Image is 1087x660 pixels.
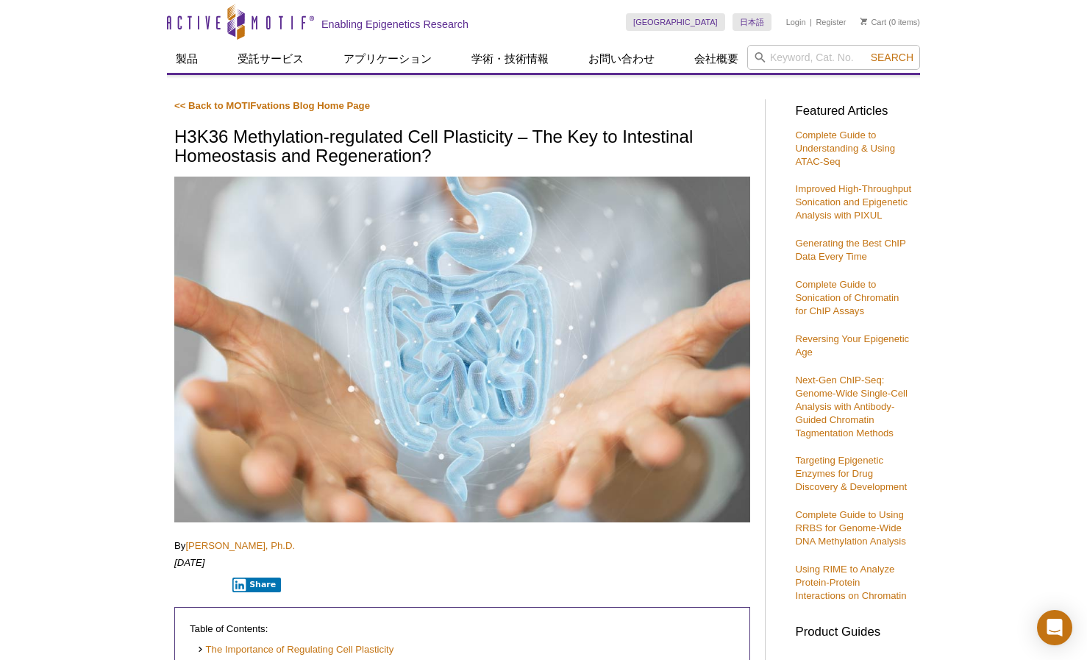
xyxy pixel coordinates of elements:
a: お問い合わせ [580,45,663,73]
a: << Back to MOTIFvations Blog Home Page [174,100,370,111]
a: Next-Gen ChIP-Seq: Genome-Wide Single-Cell Analysis with Antibody-Guided Chromatin Tagmentation M... [795,375,907,439]
h1: H3K36 Methylation-regulated Cell Plasticity – The Key to Intestinal Homeostasis and Regeneration? [174,127,750,168]
a: Complete Guide to Using RRBS for Genome-Wide DNA Methylation Analysis [795,509,905,547]
a: Cart [860,17,886,27]
a: Improved High-Throughput Sonication and Epigenetic Analysis with PIXUL [795,183,911,221]
a: Targeting Epigenetic Enzymes for Drug Discovery & Development [795,455,907,492]
li: | [810,13,812,31]
li: (0 items) [860,13,920,31]
div: Open Intercom Messenger [1037,610,1072,645]
h3: Featured Articles [795,105,913,118]
img: Your Cart [860,18,867,25]
a: 会社概要 [685,45,747,73]
a: The Importance of Regulating Cell Plasticity [197,643,393,657]
a: Register [816,17,846,27]
a: Complete Guide to Sonication of Chromatin for ChIP Assays [795,279,899,316]
h2: Enabling Epigenetics Research [321,18,468,31]
a: [PERSON_NAME], Ph.D. [185,540,295,551]
img: Woman using digital x-ray of human intestine [174,177,750,522]
button: Share [232,578,282,592]
em: [DATE] [174,557,205,568]
button: Search [866,51,918,64]
iframe: X Post Button [174,577,222,592]
p: Table of Contents: [190,622,735,636]
a: 日本語 [733,13,771,31]
a: Using RIME to Analyze Protein-Protein Interactions on Chromatin [795,564,906,601]
p: By [174,539,750,553]
a: [GEOGRAPHIC_DATA] [626,13,725,31]
a: Complete Guide to Understanding & Using ATAC-Seq [795,129,895,167]
span: Search [871,52,913,63]
a: アプリケーション [335,45,441,73]
a: Reversing Your Epigenetic Age [795,333,909,358]
a: 製品 [167,45,207,73]
input: Keyword, Cat. No. [747,45,920,70]
h3: Product Guides [795,617,913,639]
a: Login [786,17,806,27]
a: Generating the Best ChIP Data Every Time [795,238,905,262]
a: 受託サービス [229,45,313,73]
a: 学術・技術情報 [463,45,557,73]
